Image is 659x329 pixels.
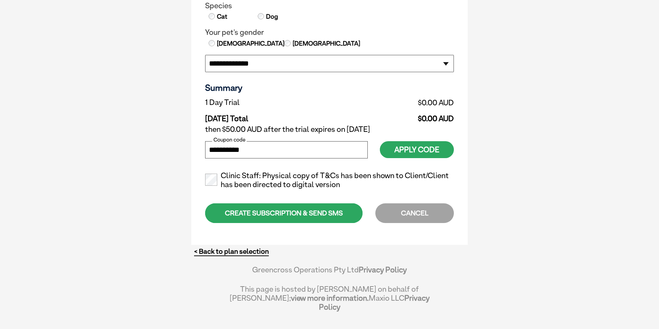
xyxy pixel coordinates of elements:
h3: Summary [205,83,454,93]
div: CANCEL [375,203,454,223]
label: Coupon code [212,137,247,143]
div: Greencross Operations Pty Ltd [229,265,430,281]
td: $0.00 AUD [340,109,454,123]
label: Clinic Staff: Physical copy of T&Cs has been shown to Client/Client has been directed to digital ... [205,171,454,189]
input: Clinic Staff: Physical copy of T&Cs has been shown to Client/Client has been directed to digital ... [205,174,217,186]
div: CREATE SUBSCRIPTION & SEND SMS [205,203,363,223]
td: [DATE] Total [205,109,340,123]
div: This page is hosted by [PERSON_NAME] on behalf of [PERSON_NAME]; Maxio LLC [229,281,430,311]
a: Privacy Policy [359,265,407,274]
td: then $50.00 AUD after the trial expires on [DATE] [205,123,454,136]
a: < Back to plan selection [194,247,269,256]
td: 1 Day Trial [205,96,340,109]
a: view more information. [291,293,369,302]
legend: Your pet's gender [205,28,454,37]
a: Privacy Policy [319,293,430,311]
td: $0.00 AUD [340,96,454,109]
button: Apply Code [380,141,454,158]
legend: Species [205,1,454,10]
